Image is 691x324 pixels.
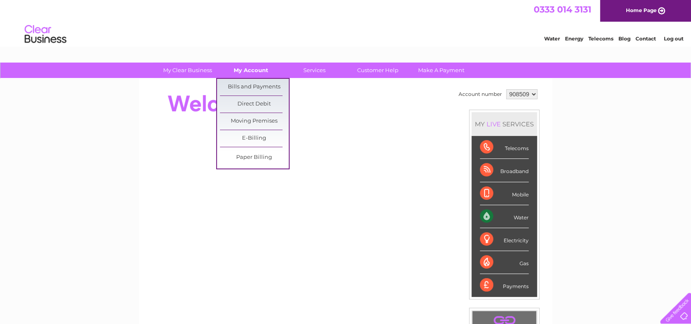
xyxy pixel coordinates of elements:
[456,87,504,101] td: Account number
[534,4,591,15] a: 0333 014 3131
[588,35,613,42] a: Telecoms
[480,228,529,251] div: Electricity
[149,5,543,40] div: Clear Business is a trading name of Verastar Limited (registered in [GEOGRAPHIC_DATA] No. 3667643...
[280,63,349,78] a: Services
[407,63,476,78] a: Make A Payment
[220,130,289,147] a: E-Billing
[618,35,630,42] a: Blog
[544,35,560,42] a: Water
[480,274,529,296] div: Payments
[220,113,289,130] a: Moving Premises
[24,22,67,47] img: logo.png
[663,35,683,42] a: Log out
[636,35,656,42] a: Contact
[480,159,529,182] div: Broadband
[480,251,529,274] div: Gas
[480,205,529,228] div: Water
[217,63,285,78] a: My Account
[220,149,289,166] a: Paper Billing
[565,35,583,42] a: Energy
[153,63,222,78] a: My Clear Business
[220,79,289,95] a: Bills and Payments
[480,136,529,159] div: Telecoms
[343,63,412,78] a: Customer Help
[472,112,537,136] div: MY SERVICES
[485,120,502,128] div: LIVE
[220,96,289,113] a: Direct Debit
[480,182,529,205] div: Mobile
